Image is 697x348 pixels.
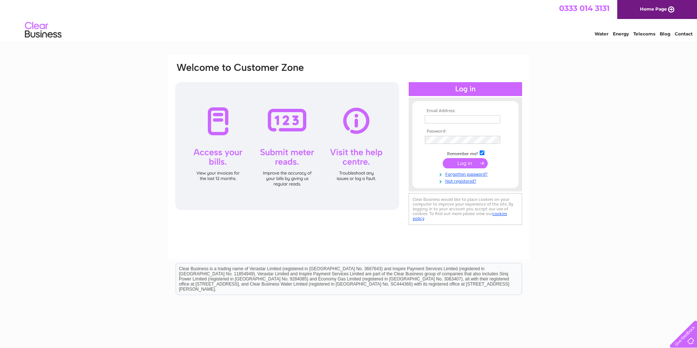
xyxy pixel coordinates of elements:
[425,177,508,184] a: Not registered?
[176,4,522,35] div: Clear Business is a trading name of Verastar Limited (registered in [GEOGRAPHIC_DATA] No. 3667643...
[413,211,507,221] a: cookies policy
[595,31,608,37] a: Water
[423,108,508,114] th: Email Address:
[423,129,508,134] th: Password:
[633,31,655,37] a: Telecoms
[425,170,508,177] a: Forgotten password?
[559,4,610,13] a: 0333 014 3131
[25,19,62,41] img: logo.png
[443,158,488,168] input: Submit
[423,149,508,157] td: Remember me?
[675,31,693,37] a: Contact
[409,193,522,225] div: Clear Business would like to place cookies on your computer to improve your experience of the sit...
[660,31,670,37] a: Blog
[613,31,629,37] a: Energy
